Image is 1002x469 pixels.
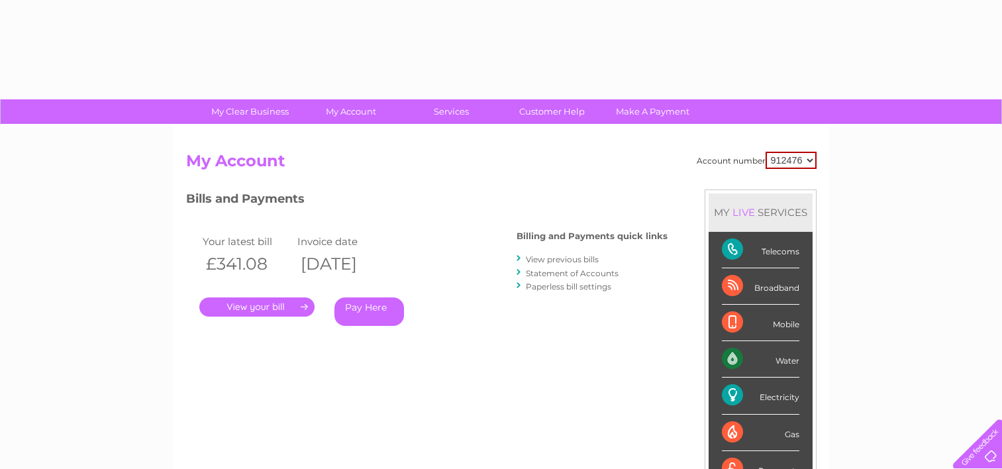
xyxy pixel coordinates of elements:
[730,206,758,219] div: LIVE
[697,152,817,169] div: Account number
[517,231,668,241] h4: Billing and Payments quick links
[722,232,799,268] div: Telecoms
[722,415,799,451] div: Gas
[294,250,389,278] th: [DATE]
[199,297,315,317] a: .
[598,99,707,124] a: Make A Payment
[186,152,817,177] h2: My Account
[526,254,599,264] a: View previous bills
[709,193,813,231] div: MY SERVICES
[526,268,619,278] a: Statement of Accounts
[722,268,799,305] div: Broadband
[199,250,295,278] th: £341.08
[296,99,405,124] a: My Account
[294,233,389,250] td: Invoice date
[334,297,404,326] a: Pay Here
[195,99,305,124] a: My Clear Business
[722,305,799,341] div: Mobile
[722,341,799,378] div: Water
[526,282,611,291] a: Paperless bill settings
[397,99,506,124] a: Services
[186,189,668,213] h3: Bills and Payments
[722,378,799,414] div: Electricity
[497,99,607,124] a: Customer Help
[199,233,295,250] td: Your latest bill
